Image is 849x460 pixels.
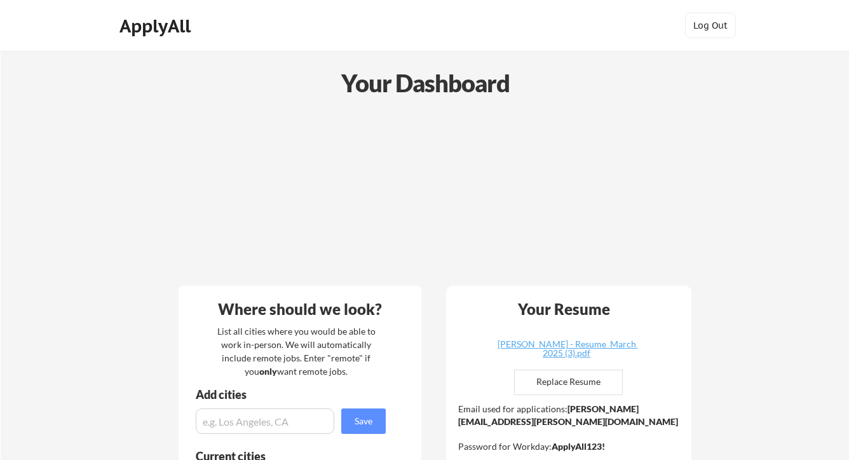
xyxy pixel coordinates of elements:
[341,408,386,434] button: Save
[119,15,194,37] div: ApplyAll
[458,403,678,427] strong: [PERSON_NAME][EMAIL_ADDRESS][PERSON_NAME][DOMAIN_NAME]
[552,441,605,452] strong: ApplyAll123!
[501,302,627,317] div: Your Resume
[259,366,277,377] strong: only
[491,340,642,359] a: [PERSON_NAME] - Resume_March 2025 (3).pdf
[182,302,418,317] div: Where should we look?
[196,408,334,434] input: e.g. Los Angeles, CA
[685,13,736,38] button: Log Out
[1,65,849,101] div: Your Dashboard
[196,389,389,400] div: Add cities
[209,324,384,378] div: List all cities where you would be able to work in-person. We will automatically include remote j...
[491,340,642,358] div: [PERSON_NAME] - Resume_March 2025 (3).pdf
